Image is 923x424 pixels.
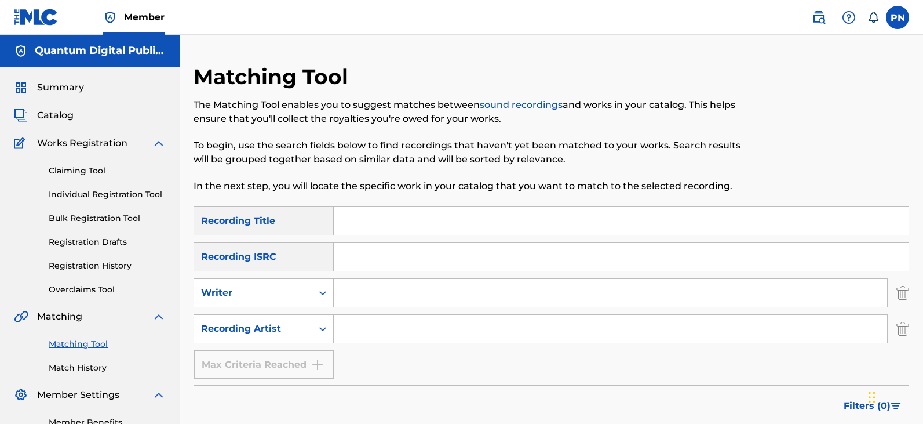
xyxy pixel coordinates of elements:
h2: Matching Tool [194,64,354,90]
p: To begin, use the search fields below to find recordings that haven't yet been matched to your wo... [194,139,745,166]
a: Public Search [807,6,830,29]
img: search [812,10,826,24]
div: Drag [869,380,875,415]
a: Claiming Tool [49,165,166,177]
a: sound recordings [480,99,563,110]
button: Filters (0) [837,392,909,421]
div: User Menu [886,6,909,29]
iframe: Resource Center [891,264,923,357]
a: Registration Drafts [49,236,166,248]
img: Works Registration [14,136,29,150]
a: SummarySummary [14,81,84,95]
div: Help [837,6,860,29]
h5: Quantum Digital Publishing [35,44,166,57]
iframe: Chat Widget [865,368,923,424]
span: Matching [37,310,82,324]
img: Member Settings [14,388,28,402]
span: Catalog [37,108,74,122]
img: Catalog [14,108,28,122]
img: Matching [14,310,28,324]
img: help [842,10,856,24]
div: Recording Artist [201,322,305,336]
span: Filters ( 0 ) [844,399,891,413]
a: Bulk Registration Tool [49,212,166,224]
img: expand [152,388,166,402]
span: Member [124,10,165,24]
img: Top Rightsholder [103,10,117,24]
div: Writer [201,286,305,300]
a: Individual Registration Tool [49,189,166,201]
img: MLC Logo [14,9,59,26]
p: In the next step, you will locate the specific work in your catalog that you want to match to the... [194,179,745,193]
a: CatalogCatalog [14,108,74,122]
a: Overclaims Tool [49,284,166,296]
a: Match History [49,362,166,374]
span: Works Registration [37,136,127,150]
a: Registration History [49,260,166,272]
a: Matching Tool [49,338,166,350]
span: Member Settings [37,388,119,402]
p: The Matching Tool enables you to suggest matches between and works in your catalog. This helps en... [194,98,745,126]
img: Summary [14,81,28,95]
span: Summary [37,81,84,95]
img: expand [152,310,166,324]
img: Accounts [14,44,28,58]
div: Notifications [867,12,879,23]
img: expand [152,136,166,150]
